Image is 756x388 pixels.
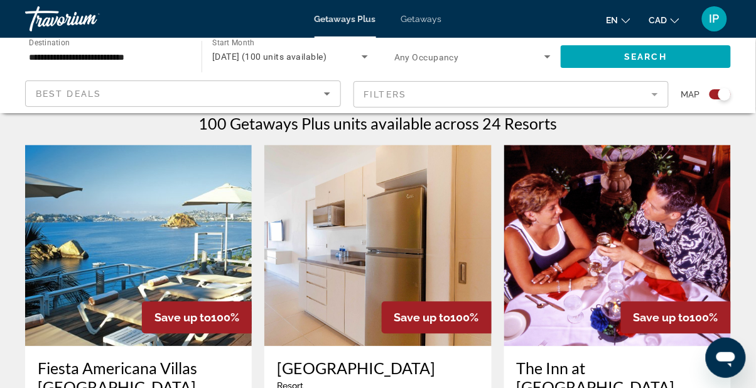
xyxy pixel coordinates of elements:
[625,52,667,62] span: Search
[25,3,151,35] a: Travorium
[621,302,731,334] div: 100%
[710,13,720,25] span: IP
[504,145,731,346] img: 0791O06X.jpg
[382,302,492,334] div: 100%
[681,86,700,103] span: Map
[212,39,254,48] span: Start Month
[142,302,252,334] div: 100%
[277,359,478,378] a: [GEOGRAPHIC_DATA]
[649,11,679,29] button: Change currency
[634,311,690,324] span: Save up to
[29,38,70,47] span: Destination
[607,11,630,29] button: Change language
[25,145,252,346] img: 6794E01L.jpg
[154,311,211,324] span: Save up to
[315,14,376,24] a: Getaways Plus
[212,52,327,62] span: [DATE] (100 units available)
[36,86,330,101] mat-select: Sort by
[698,6,731,32] button: User Menu
[561,45,731,68] button: Search
[199,114,558,133] h1: 100 Getaways Plus units available across 24 Resorts
[394,311,451,324] span: Save up to
[394,52,459,62] span: Any Occupancy
[649,15,667,25] span: CAD
[36,89,101,99] span: Best Deals
[607,15,618,25] span: en
[354,80,669,108] button: Filter
[264,145,491,346] img: DE23I01X.jpg
[706,338,746,378] iframe: Button to launch messaging window
[401,14,442,24] a: Getaways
